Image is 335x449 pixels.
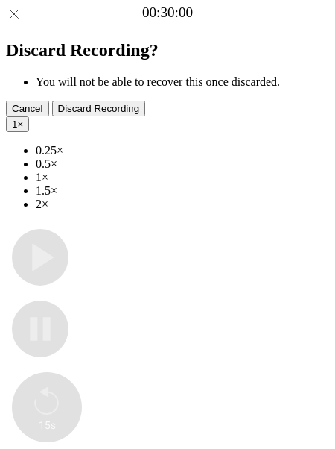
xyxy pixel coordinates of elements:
[6,101,49,116] button: Cancel
[36,171,329,184] li: 1×
[36,157,329,171] li: 0.5×
[36,184,329,198] li: 1.5×
[36,144,329,157] li: 0.25×
[36,198,329,211] li: 2×
[6,40,329,60] h2: Discard Recording?
[36,75,329,89] li: You will not be able to recover this once discarded.
[52,101,146,116] button: Discard Recording
[6,116,29,132] button: 1×
[142,4,193,21] a: 00:30:00
[12,119,17,130] span: 1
